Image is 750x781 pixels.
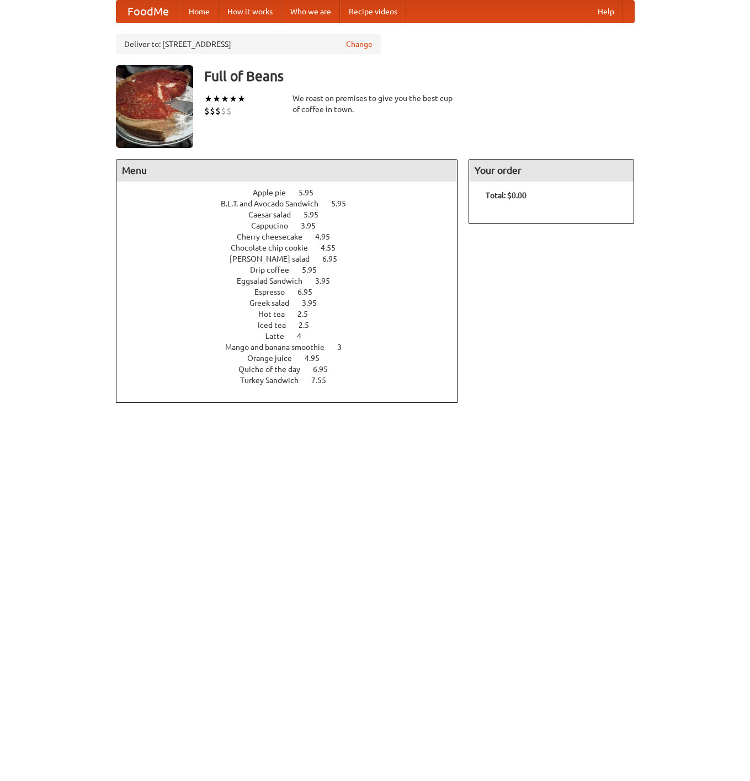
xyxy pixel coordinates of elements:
span: Chocolate chip cookie [231,243,319,252]
a: Orange juice 4.95 [247,354,340,363]
span: Cherry cheesecake [237,232,313,241]
div: We roast on premises to give you the best cup of coffee in town. [292,93,458,115]
span: 3 [337,343,353,352]
a: Apple pie 5.95 [253,188,334,197]
a: Mango and banana smoothie 3 [225,343,362,352]
span: Apple pie [253,188,297,197]
a: Iced tea 2.5 [258,321,329,330]
a: Recipe videos [340,1,406,23]
span: Eggsalad Sandwich [237,277,313,285]
li: ★ [221,93,229,105]
li: $ [215,105,221,117]
img: angular.jpg [116,65,193,148]
span: Turkey Sandwich [240,376,310,385]
span: 3.95 [315,277,341,285]
span: B.L.T. and Avocado Sandwich [221,199,329,208]
span: 3.95 [301,221,327,230]
a: Greek salad 3.95 [249,299,337,307]
span: Cappucino [251,221,299,230]
span: 5.95 [302,265,328,274]
span: 5.95 [304,210,329,219]
span: Latte [265,332,295,341]
div: Deliver to: [STREET_ADDRESS] [116,34,381,54]
h3: Full of Beans [204,65,635,87]
span: 4 [297,332,312,341]
span: Quiche of the day [238,365,311,374]
a: Home [180,1,219,23]
a: Who we are [281,1,340,23]
a: [PERSON_NAME] salad 6.95 [230,254,358,263]
li: $ [221,105,226,117]
a: Eggsalad Sandwich 3.95 [237,277,350,285]
li: ★ [237,93,246,105]
li: ★ [229,93,237,105]
span: Greek salad [249,299,300,307]
span: 2.5 [299,321,320,330]
a: Latte 4 [265,332,322,341]
span: 6.95 [313,365,339,374]
a: Change [346,39,373,50]
a: Hot tea 2.5 [258,310,328,318]
span: 7.55 [311,376,337,385]
span: Orange juice [247,354,303,363]
span: Drip coffee [250,265,300,274]
li: $ [210,105,215,117]
li: ★ [204,93,212,105]
a: Espresso 6.95 [254,288,333,296]
span: 6.95 [297,288,323,296]
span: [PERSON_NAME] salad [230,254,321,263]
span: Caesar salad [248,210,302,219]
a: B.L.T. and Avocado Sandwich 5.95 [221,199,366,208]
span: 3.95 [302,299,328,307]
span: 6.95 [322,254,348,263]
a: Turkey Sandwich 7.55 [240,376,347,385]
span: 4.95 [305,354,331,363]
span: 4.55 [321,243,347,252]
a: Help [589,1,623,23]
span: Mango and banana smoothie [225,343,336,352]
span: Hot tea [258,310,296,318]
h4: Menu [116,160,458,182]
li: $ [226,105,232,117]
li: ★ [212,93,221,105]
a: FoodMe [116,1,180,23]
span: 5.95 [331,199,357,208]
span: Espresso [254,288,296,296]
span: 5.95 [299,188,325,197]
a: Cherry cheesecake 4.95 [237,232,350,241]
a: Drip coffee 5.95 [250,265,337,274]
a: Chocolate chip cookie 4.55 [231,243,356,252]
span: Iced tea [258,321,297,330]
a: Caesar salad 5.95 [248,210,339,219]
span: 2.5 [297,310,319,318]
a: How it works [219,1,281,23]
li: $ [204,105,210,117]
a: Cappucino 3.95 [251,221,336,230]
h4: Your order [469,160,634,182]
a: Quiche of the day 6.95 [238,365,348,374]
span: 4.95 [315,232,341,241]
b: Total: $0.00 [486,191,526,200]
